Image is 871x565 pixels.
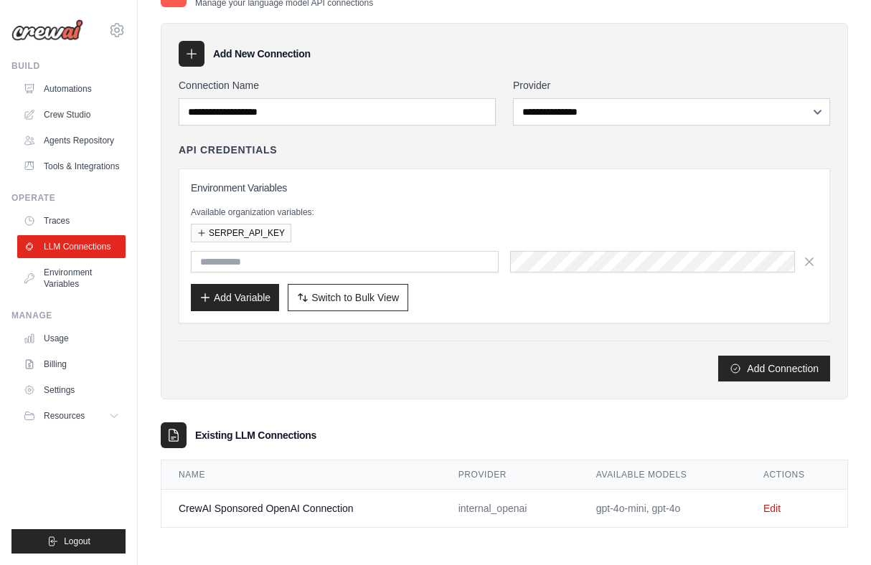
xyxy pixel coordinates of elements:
a: Environment Variables [17,261,126,295]
label: Provider [513,78,830,92]
button: Add Variable [191,284,279,311]
a: Usage [17,327,126,350]
h3: Existing LLM Connections [195,428,316,442]
th: Name [161,460,441,490]
a: Crew Studio [17,103,126,126]
span: Logout [64,536,90,547]
a: Traces [17,209,126,232]
a: Agents Repository [17,129,126,152]
th: Available Models [579,460,746,490]
h3: Add New Connection [213,47,311,61]
a: Tools & Integrations [17,155,126,178]
div: Manage [11,310,126,321]
th: Actions [746,460,847,490]
a: Automations [17,77,126,100]
button: Switch to Bulk View [288,284,408,311]
a: Settings [17,379,126,402]
td: internal_openai [441,490,579,528]
span: Resources [44,410,85,422]
button: Logout [11,529,126,554]
button: SERPER_API_KEY [191,224,291,242]
a: Billing [17,353,126,376]
button: Resources [17,404,126,427]
h3: Environment Variables [191,181,818,195]
span: Switch to Bulk View [311,290,399,305]
button: Add Connection [718,356,830,381]
div: Build [11,60,126,72]
td: gpt-4o-mini, gpt-4o [579,490,746,528]
label: Connection Name [179,78,496,92]
img: Logo [11,19,83,41]
p: Available organization variables: [191,206,818,218]
h4: API Credentials [179,143,277,157]
th: Provider [441,460,579,490]
a: Edit [763,503,781,514]
td: CrewAI Sponsored OpenAI Connection [161,490,441,528]
div: Operate [11,192,126,204]
a: LLM Connections [17,235,126,258]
